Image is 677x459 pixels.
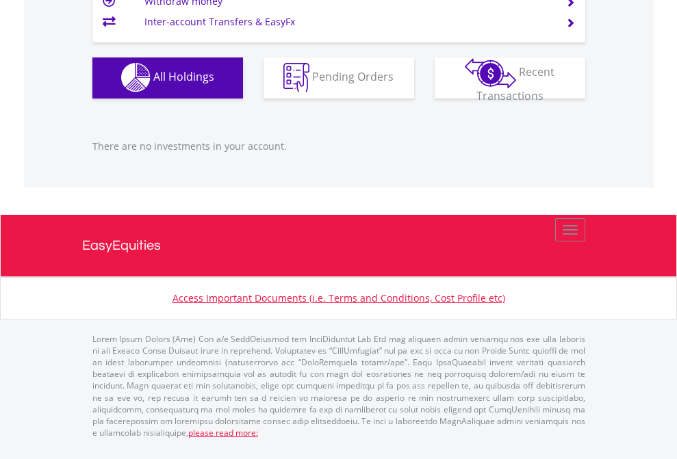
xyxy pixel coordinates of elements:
a: please read more: [188,427,258,438]
button: Recent Transactions [435,57,585,99]
span: All Holdings [153,69,214,84]
span: Recent Transactions [476,64,555,103]
img: transactions-zar-wht.png [465,58,516,88]
p: Lorem Ipsum Dolors (Ame) Con a/e SeddOeiusmod tem InciDiduntut Lab Etd mag aliquaen admin veniamq... [92,333,585,438]
img: pending_instructions-wht.png [283,63,309,92]
a: Access Important Documents (i.e. Terms and Conditions, Cost Profile etc) [173,291,505,304]
a: EasyEquities [82,215,596,276]
img: holdings-wht.png [121,63,151,92]
button: Pending Orders [264,57,414,99]
button: All Holdings [92,57,243,99]
td: Inter-account Transfers & EasyFx [144,12,549,32]
span: Pending Orders [312,69,394,84]
p: There are no investments in your account. [92,140,585,153]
